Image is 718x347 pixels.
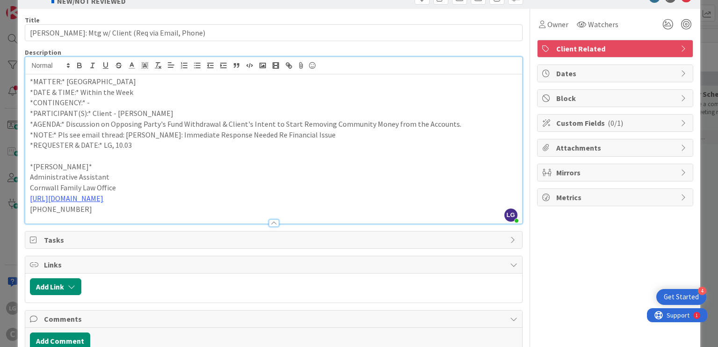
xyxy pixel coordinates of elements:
[30,130,517,140] p: *NOTE:* Pls see email thread: [PERSON_NAME]: Immediate Response Needed Re Financial Issue
[44,313,505,325] span: Comments
[30,97,517,108] p: *CONTINGENCY:* -
[25,16,40,24] label: Title
[30,172,517,182] p: Administrative Assistant
[30,119,517,130] p: *AGENDA:* Discussion on Opposing Party's Fund Withdrawal & Client's Intent to Start Removing Comm...
[556,142,676,153] span: Attachments
[30,87,517,98] p: *DATE & TIME:* Within the Week
[30,182,517,193] p: Cornwall Family Law Office
[556,43,676,54] span: Client Related
[49,4,51,11] div: 1
[30,194,103,203] a: [URL][DOMAIN_NAME]
[30,76,517,87] p: *MATTER:* [GEOGRAPHIC_DATA]
[556,192,676,203] span: Metrics
[656,289,706,305] div: Open Get Started checklist, remaining modules: 4
[698,287,706,295] div: 4
[30,140,517,151] p: *REQUESTER & DATE:* LG, 10.03
[25,24,522,41] input: type card name here...
[547,19,568,30] span: Owner
[30,161,517,172] p: *[PERSON_NAME]*
[556,68,676,79] span: Dates
[44,234,505,246] span: Tasks
[664,292,699,302] div: Get Started
[608,118,623,128] span: ( 0/1 )
[30,108,517,119] p: *PARTICIPANT(S):* Client - [PERSON_NAME]
[30,204,517,215] p: [PHONE_NUMBER]
[44,259,505,270] span: Links
[25,48,61,57] span: Description
[504,209,517,222] span: LG
[588,19,618,30] span: Watchers
[20,1,43,13] span: Support
[556,167,676,178] span: Mirrors
[30,278,81,295] button: Add Link
[556,117,676,129] span: Custom Fields
[556,93,676,104] span: Block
